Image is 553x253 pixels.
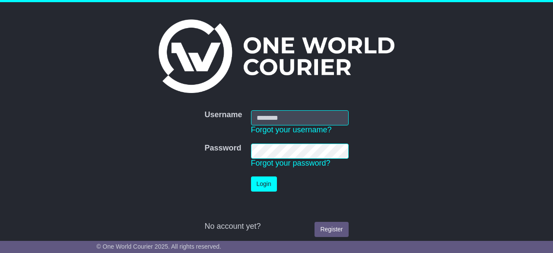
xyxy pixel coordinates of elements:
button: Login [251,176,277,192]
label: Password [204,144,241,153]
div: No account yet? [204,222,348,231]
a: Register [315,222,348,237]
img: One World [159,19,394,93]
span: © One World Courier 2025. All rights reserved. [96,243,221,250]
a: Forgot your password? [251,159,331,167]
label: Username [204,110,242,120]
a: Forgot your username? [251,125,332,134]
